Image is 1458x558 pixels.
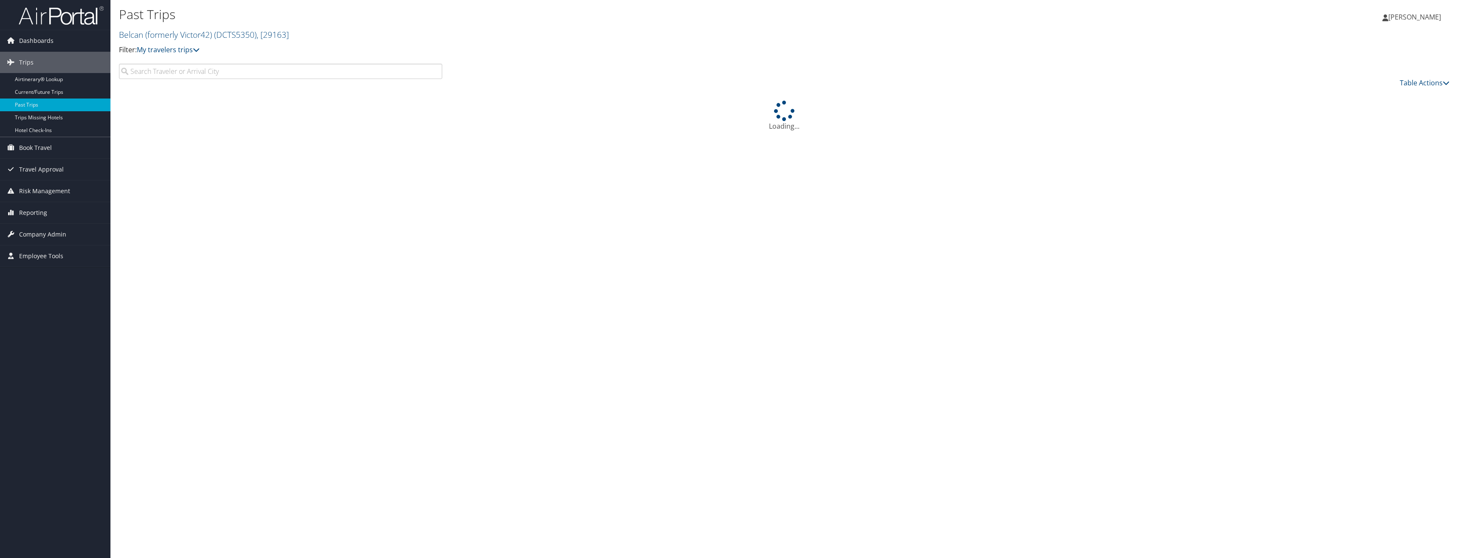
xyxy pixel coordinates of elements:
img: airportal-logo.png [19,6,104,25]
a: [PERSON_NAME] [1382,4,1450,30]
p: Filter: [119,45,1006,56]
div: Loading... [119,101,1450,131]
a: My travelers trips [137,45,200,54]
span: Reporting [19,202,47,223]
span: [PERSON_NAME] [1388,12,1441,22]
span: Book Travel [19,137,52,158]
h1: Past Trips [119,6,1006,23]
a: Table Actions [1400,78,1450,87]
span: Travel Approval [19,159,64,180]
span: Risk Management [19,180,70,202]
a: Belcan (formerly Victor42) [119,29,289,40]
span: Employee Tools [19,245,63,267]
span: Dashboards [19,30,54,51]
span: Company Admin [19,224,66,245]
span: Trips [19,52,34,73]
input: Search Traveler or Arrival City [119,64,442,79]
span: , [ 29163 ] [257,29,289,40]
span: ( DCTS5350 ) [214,29,257,40]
